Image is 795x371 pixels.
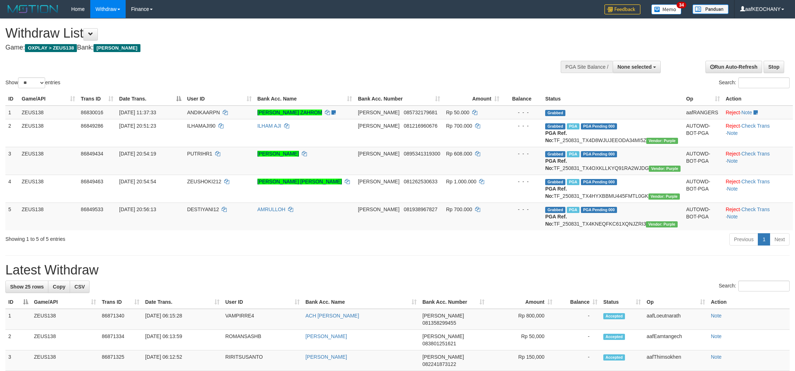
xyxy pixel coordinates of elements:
[187,179,221,184] span: ZEUSHOKI212
[770,233,790,246] a: Next
[567,151,579,157] span: Marked by aafRornrotha
[222,309,303,330] td: VAMPIRRE4
[5,147,19,175] td: 3
[420,295,487,309] th: Bank Acc. Number: activate to sort column ascending
[422,313,464,319] span: [PERSON_NAME]
[94,44,140,52] span: [PERSON_NAME]
[422,333,464,339] span: [PERSON_NAME]
[644,350,708,371] td: aafThimsokhen
[487,309,555,330] td: Rp 800,000
[81,206,103,212] span: 86849533
[31,309,99,330] td: ZEUS138
[542,175,683,202] td: TF_250831_TX4HYXBBMU445FMTL0GK
[726,179,740,184] a: Reject
[99,295,142,309] th: Trans ID: activate to sort column ascending
[505,150,539,157] div: - - -
[542,92,683,106] th: Status
[18,77,45,88] select: Showentries
[222,295,303,309] th: User ID: activate to sort column ascending
[358,151,399,157] span: [PERSON_NAME]
[705,61,762,73] a: Run Auto-Refresh
[726,206,740,212] a: Reject
[187,206,219,212] span: DESTIYANI12
[19,106,78,119] td: ZEUS138
[729,233,758,246] a: Previous
[683,92,723,106] th: Op: activate to sort column ascending
[644,295,708,309] th: Op: activate to sort column ascending
[683,202,723,230] td: AUTOWD-BOT-PGA
[31,350,99,371] td: ZEUS138
[10,284,44,290] span: Show 25 rows
[505,109,539,116] div: - - -
[5,119,19,147] td: 2
[74,284,85,290] span: CSV
[184,92,255,106] th: User ID: activate to sort column ascending
[723,175,793,202] td: · ·
[422,320,456,326] span: Copy 081358299455 to clipboard
[222,350,303,371] td: RIRITSUSANTO
[741,206,770,212] a: Check Trans
[758,233,770,246] a: 1
[99,350,142,371] td: 86871325
[5,263,790,277] h1: Latest Withdraw
[646,138,678,144] span: Vendor URL: https://trx4.1velocity.biz
[505,122,539,129] div: - - -
[603,354,625,361] span: Accepted
[726,110,740,115] a: Reject
[305,333,347,339] a: [PERSON_NAME]
[358,110,399,115] span: [PERSON_NAME]
[358,179,399,184] span: [PERSON_NAME]
[446,179,476,184] span: Rp 1.000.000
[119,206,156,212] span: [DATE] 20:56:13
[305,313,359,319] a: ACH [PERSON_NAME]
[651,4,682,14] img: Button%20Memo.svg
[555,350,600,371] td: -
[723,147,793,175] td: · ·
[727,158,738,164] a: Note
[142,309,222,330] td: [DATE] 06:15:28
[142,350,222,371] td: [DATE] 06:12:52
[555,295,600,309] th: Balance: activate to sort column ascending
[545,130,567,143] b: PGA Ref. No:
[545,123,565,129] span: Grabbed
[505,206,539,213] div: - - -
[741,151,770,157] a: Check Trans
[738,77,790,88] input: Search:
[683,106,723,119] td: aafRANGERS
[545,110,565,116] span: Grabbed
[5,233,326,243] div: Showing 1 to 5 of 5 entries
[644,330,708,350] td: aafEamtangech
[708,295,790,309] th: Action
[446,151,472,157] span: Rp 608.000
[542,202,683,230] td: TF_250831_TX4KNEQFKC61XQNJZRI3
[555,330,600,350] td: -
[305,354,347,360] a: [PERSON_NAME]
[545,214,567,227] b: PGA Ref. No:
[711,354,722,360] a: Note
[727,186,738,192] a: Note
[5,330,31,350] td: 2
[726,123,740,129] a: Reject
[19,147,78,175] td: ZEUS138
[257,123,281,129] a: ILHAM AJI
[581,123,617,129] span: PGA Pending
[187,123,216,129] span: ILHAMAJI90
[545,151,565,157] span: Grabbed
[487,295,555,309] th: Amount: activate to sort column ascending
[422,341,456,346] span: Copy 083801251621 to clipboard
[738,281,790,291] input: Search:
[443,92,502,106] th: Amount: activate to sort column ascending
[5,26,523,40] h1: Withdraw List
[358,123,399,129] span: [PERSON_NAME]
[719,281,790,291] label: Search:
[5,202,19,230] td: 5
[555,309,600,330] td: -
[545,186,567,199] b: PGA Ref. No:
[116,92,184,106] th: Date Trans.: activate to sort column descending
[5,350,31,371] td: 3
[19,175,78,202] td: ZEUS138
[603,334,625,340] span: Accepted
[683,119,723,147] td: AUTOWD-BOT-PGA
[5,281,48,293] a: Show 25 rows
[505,178,539,185] div: - - -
